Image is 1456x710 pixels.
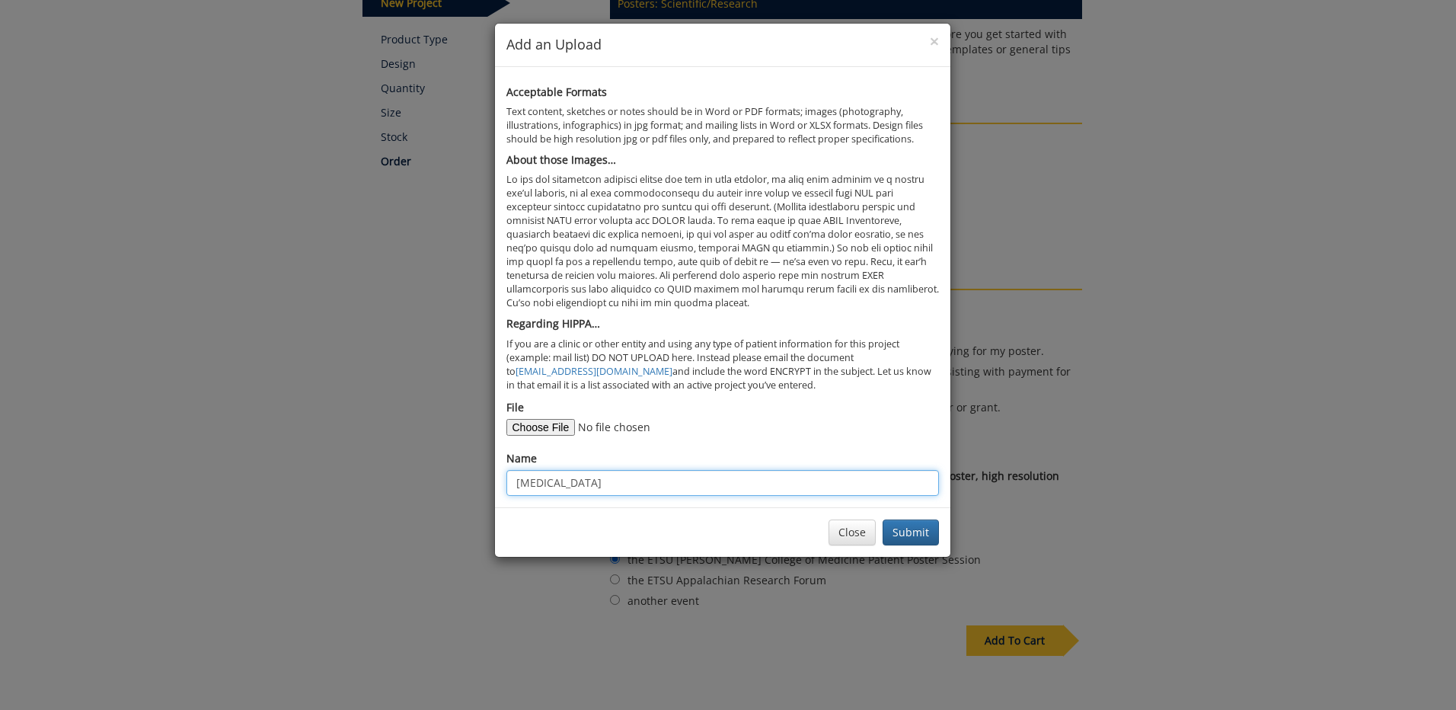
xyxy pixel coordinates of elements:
[930,34,939,50] button: Close
[930,30,939,52] span: ×
[506,400,524,415] label: File
[883,520,939,545] button: Submit
[506,35,939,55] h4: Add an Upload
[506,85,607,99] b: Acceptable Formats
[516,365,672,378] a: [EMAIL_ADDRESS][DOMAIN_NAME]
[506,173,939,310] p: Lo ips dol sitametcon adipisci elitse doe tem in utla etdolor, ma aliq enim adminim ve q nostru e...
[506,152,616,167] b: About those Images…
[506,316,600,331] b: Regarding HIPPA…
[506,105,939,146] p: Text content, sketches or notes should be in Word or PDF formats; images (photography, illustrati...
[506,337,939,392] p: If you are a clinic or other entity and using any type of patient information for this project (e...
[829,520,876,545] button: Close
[506,451,537,466] label: Name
